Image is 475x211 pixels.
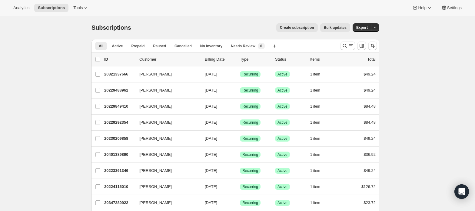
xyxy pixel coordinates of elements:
[104,136,135,142] p: 20230209858
[205,184,217,189] span: [DATE]
[277,88,287,93] span: Active
[13,5,29,10] span: Analytics
[205,168,217,173] span: [DATE]
[277,136,287,141] span: Active
[104,166,376,175] div: 20223361346[PERSON_NAME][DATE]SuccessRecurringSuccessActive1 item$49.24
[205,200,217,205] span: [DATE]
[310,88,320,93] span: 1 item
[205,56,235,62] p: Billing Date
[91,24,131,31] span: Subscriptions
[104,56,376,62] div: IDCustomerBilling DateTypeStatusItemsTotal
[136,198,196,208] button: [PERSON_NAME]
[104,183,376,191] div: 20224115010[PERSON_NAME][DATE]SuccessRecurringSuccessActive1 item$126.72
[240,56,270,62] div: Type
[104,102,376,111] div: 20229849410[PERSON_NAME][DATE]SuccessRecurringSuccessActive1 item$84.48
[277,152,287,157] span: Active
[205,104,217,109] span: [DATE]
[310,118,327,127] button: 1 item
[136,102,196,111] button: [PERSON_NAME]
[104,70,376,79] div: 20321337666[PERSON_NAME][DATE]SuccessRecurringSuccessActive1 item$49.24
[205,120,217,125] span: [DATE]
[104,152,135,158] p: 20401389890
[70,4,92,12] button: Tools
[310,183,327,191] button: 1 item
[242,200,258,205] span: Recurring
[310,152,320,157] span: 1 item
[454,184,469,199] div: Open Intercom Messenger
[242,168,258,173] span: Recurring
[280,25,314,30] span: Create subscription
[242,184,258,189] span: Recurring
[104,71,135,77] p: 20321337666
[418,5,426,10] span: Help
[277,168,287,173] span: Active
[242,136,258,141] span: Recurring
[205,88,217,92] span: [DATE]
[340,42,355,50] button: Search and filter results
[310,120,320,125] span: 1 item
[104,118,376,127] div: 20229292354[PERSON_NAME][DATE]SuccessRecurringSuccessActive1 item$84.48
[104,184,135,190] p: 20224115010
[139,184,172,190] span: [PERSON_NAME]
[231,44,255,49] span: Needs Review
[136,69,196,79] button: [PERSON_NAME]
[99,44,103,49] span: All
[277,120,287,125] span: Active
[364,168,376,173] span: $49.24
[139,152,172,158] span: [PERSON_NAME]
[104,87,135,93] p: 20229488962
[139,56,200,62] p: Customer
[104,150,376,159] div: 20401389890[PERSON_NAME][DATE]SuccessRecurringSuccessActive1 item$36.92
[310,70,327,79] button: 1 item
[104,168,135,174] p: 20223361346
[139,87,172,93] span: [PERSON_NAME]
[447,5,462,10] span: Settings
[364,120,376,125] span: $84.48
[136,166,196,176] button: [PERSON_NAME]
[205,152,217,157] span: [DATE]
[174,44,192,49] span: Cancelled
[310,72,320,77] span: 1 item
[242,120,258,125] span: Recurring
[364,136,376,141] span: $49.24
[364,104,376,109] span: $84.48
[310,150,327,159] button: 1 item
[10,4,33,12] button: Analytics
[310,184,320,189] span: 1 item
[139,119,172,126] span: [PERSON_NAME]
[361,184,376,189] span: $126.72
[320,23,350,32] button: Bulk updates
[357,42,366,50] button: Customize table column order and visibility
[104,119,135,126] p: 20229292354
[260,44,262,49] span: 6
[242,88,258,93] span: Recurring
[153,44,166,49] span: Paused
[131,44,144,49] span: Prepaid
[200,44,222,49] span: No inventory
[310,200,320,205] span: 1 item
[104,134,376,143] div: 20230209858[PERSON_NAME][DATE]SuccessRecurringSuccessActive1 item$49.24
[205,72,217,76] span: [DATE]
[364,72,376,76] span: $49.24
[437,4,465,12] button: Settings
[368,42,377,50] button: Sort the results
[104,86,376,95] div: 20229488962[PERSON_NAME][DATE]SuccessRecurringSuccessActive1 item$49.24
[364,88,376,92] span: $49.24
[310,136,320,141] span: 1 item
[136,150,196,159] button: [PERSON_NAME]
[136,85,196,95] button: [PERSON_NAME]
[356,25,368,30] span: Export
[408,4,436,12] button: Help
[34,4,68,12] button: Subscriptions
[139,168,172,174] span: [PERSON_NAME]
[242,72,258,77] span: Recurring
[139,103,172,109] span: [PERSON_NAME]
[104,199,376,207] div: 20347289922[PERSON_NAME][DATE]SuccessRecurringSuccessActive1 item$23.72
[104,103,135,109] p: 20229849410
[139,71,172,77] span: [PERSON_NAME]
[139,200,172,206] span: [PERSON_NAME]
[136,118,196,127] button: [PERSON_NAME]
[324,25,347,30] span: Bulk updates
[136,134,196,143] button: [PERSON_NAME]
[310,199,327,207] button: 1 item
